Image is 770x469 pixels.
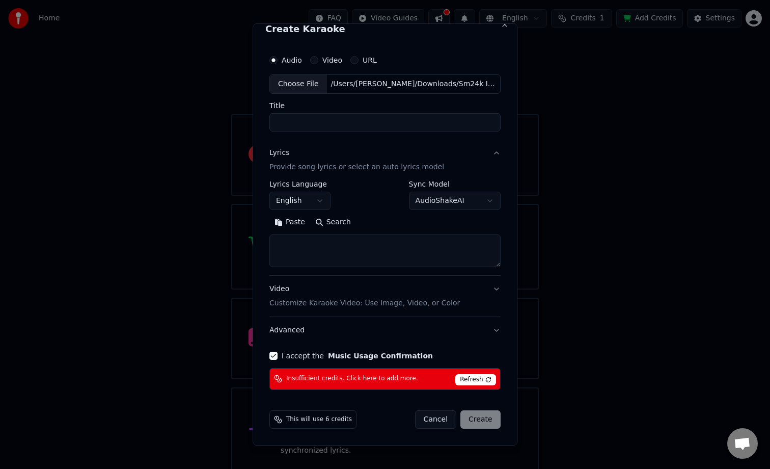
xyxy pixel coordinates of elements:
p: Customize Karaoke Video: Use Image, Video, or Color [269,298,460,308]
label: Lyrics Language [269,180,331,188]
span: This will use 6 credits [286,415,352,424]
button: Search [310,214,356,230]
label: Title [269,102,501,109]
p: Provide song lyrics or select an auto lyrics model [269,162,444,172]
label: I accept the [282,352,433,359]
button: I accept the [328,352,433,359]
div: Lyrics [269,148,289,158]
span: Insufficient credits. Click here to add more. [286,375,418,383]
h2: Create Karaoke [265,24,505,34]
div: Choose File [270,75,327,93]
div: LyricsProvide song lyrics or select an auto lyrics model [269,180,501,275]
button: LyricsProvide song lyrics or select an auto lyrics model [269,140,501,180]
button: VideoCustomize Karaoke Video: Use Image, Video, or Color [269,276,501,317]
button: Advanced [269,317,501,344]
div: /Users/[PERSON_NAME]/Downloads/Sm24k I believe No faith freestyle FIN.mp3 [327,79,500,89]
button: Cancel [415,410,456,429]
div: Video [269,284,460,308]
label: Audio [282,57,302,64]
label: Sync Model [409,180,501,188]
button: Paste [269,214,310,230]
span: Refresh [455,374,496,385]
label: Video [322,57,342,64]
label: URL [363,57,377,64]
